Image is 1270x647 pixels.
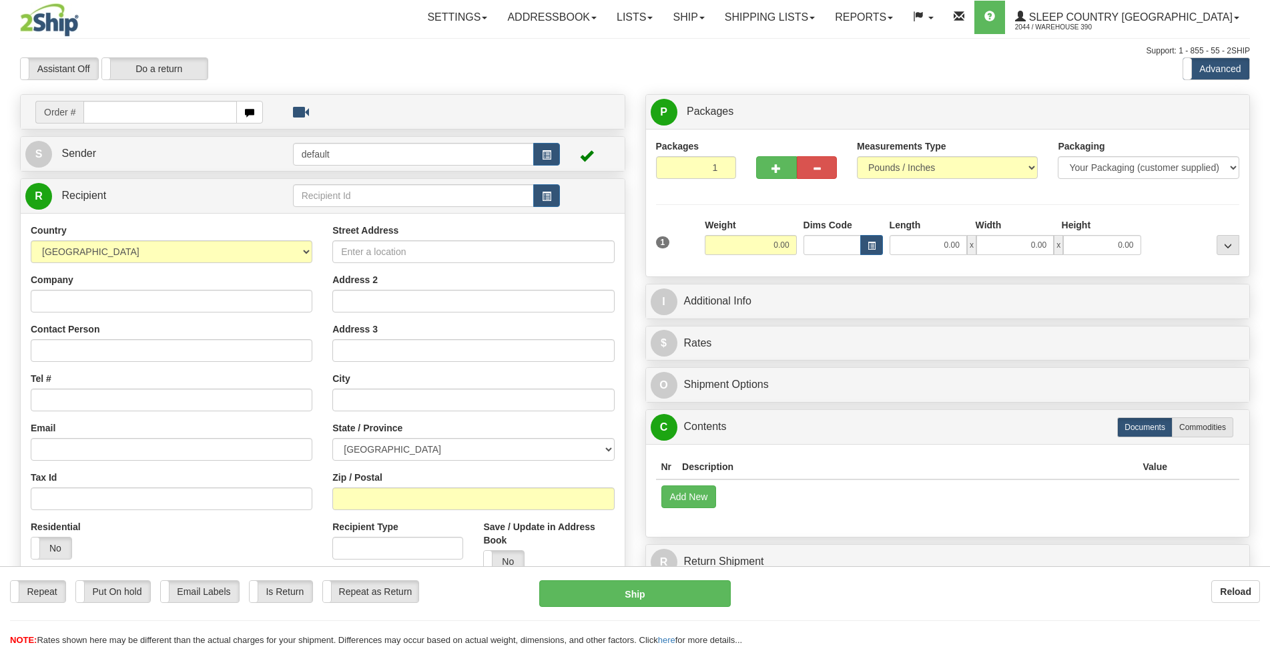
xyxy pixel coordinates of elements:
[20,45,1250,57] div: Support: 1 - 855 - 55 - 2SHIP
[1054,235,1063,255] span: x
[332,372,350,385] label: City
[250,581,312,602] label: Is Return
[31,372,51,385] label: Tel #
[651,549,677,576] span: R
[332,520,398,533] label: Recipient Type
[705,218,735,232] label: Weight
[651,288,1245,315] a: IAdditional Info
[20,3,79,37] img: logo2044.jpg
[890,218,921,232] label: Length
[31,471,57,484] label: Tax Id
[293,143,535,166] input: Sender Id
[1172,417,1233,437] label: Commodities
[1062,218,1091,232] label: Height
[651,330,1245,357] a: $Rates
[651,548,1245,576] a: RReturn Shipment
[61,148,96,159] span: Sender
[31,537,71,559] label: No
[1217,235,1239,255] div: ...
[656,236,670,248] span: 1
[25,141,52,168] span: S
[417,1,497,34] a: Settings
[651,371,1245,399] a: OShipment Options
[1058,140,1104,153] label: Packaging
[25,183,52,210] span: R
[658,635,675,645] a: here
[497,1,607,34] a: Addressbook
[715,1,825,34] a: Shipping lists
[332,471,382,484] label: Zip / Postal
[293,184,535,207] input: Recipient Id
[607,1,663,34] a: Lists
[332,240,614,263] input: Enter a location
[651,99,677,126] span: P
[31,421,55,435] label: Email
[656,140,699,153] label: Packages
[11,581,65,602] label: Repeat
[332,322,378,336] label: Address 3
[539,580,731,607] button: Ship
[687,105,733,117] span: Packages
[651,330,677,357] span: $
[967,235,976,255] span: x
[25,140,293,168] a: S Sender
[656,455,677,479] th: Nr
[1239,255,1269,391] iframe: chat widget
[1026,11,1233,23] span: Sleep Country [GEOGRAPHIC_DATA]
[663,1,714,34] a: Ship
[10,635,37,645] span: NOTE:
[332,273,378,286] label: Address 2
[61,190,106,201] span: Recipient
[1015,21,1115,34] span: 2044 / Warehouse 390
[102,58,208,79] label: Do a return
[31,322,99,336] label: Contact Person
[651,413,1245,441] a: CContents
[661,485,717,508] button: Add New
[332,421,402,435] label: State / Province
[804,218,852,232] label: Dims Code
[677,455,1137,479] th: Description
[484,551,524,572] label: No
[651,288,677,315] span: I
[35,101,83,124] span: Order #
[1220,586,1251,597] b: Reload
[651,414,677,441] span: C
[1183,58,1249,79] label: Advanced
[825,1,903,34] a: Reports
[332,224,398,237] label: Street Address
[25,182,263,210] a: R Recipient
[976,218,1002,232] label: Width
[1137,455,1173,479] th: Value
[1211,580,1260,603] button: Reload
[21,58,98,79] label: Assistant Off
[651,98,1245,126] a: P Packages
[651,372,677,399] span: O
[857,140,946,153] label: Measurements Type
[323,581,418,602] label: Repeat as Return
[31,520,81,533] label: Residential
[1005,1,1249,34] a: Sleep Country [GEOGRAPHIC_DATA] 2044 / Warehouse 390
[1117,417,1173,437] label: Documents
[161,581,239,602] label: Email Labels
[31,224,67,237] label: Country
[31,273,73,286] label: Company
[76,581,150,602] label: Put On hold
[483,520,614,547] label: Save / Update in Address Book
